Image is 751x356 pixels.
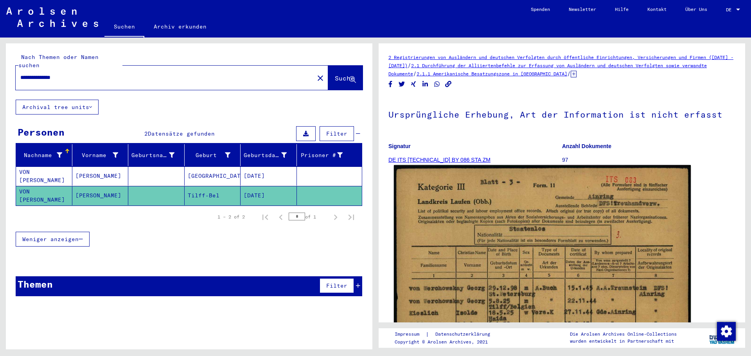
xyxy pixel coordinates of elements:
button: Filter [320,126,354,141]
mat-cell: VON [PERSON_NAME] [16,166,72,186]
mat-cell: [DATE] [241,186,297,205]
p: wurden entwickelt in Partnerschaft mit [570,338,677,345]
a: Impressum [395,330,426,338]
mat-cell: [PERSON_NAME] [72,186,129,205]
img: Zustimmung ändern [717,322,736,341]
span: / [413,70,417,77]
button: Share on Facebook [386,79,395,89]
button: Share on LinkedIn [421,79,429,89]
div: Geburtsdatum [244,149,296,161]
div: Nachname [19,149,72,161]
div: Geburtsname [131,151,174,159]
span: / [567,70,571,77]
div: Geburt‏ [188,149,241,161]
a: Suchen [104,17,144,38]
mat-header-cell: Geburtsdatum [241,144,297,166]
span: Filter [326,130,347,137]
button: Previous page [273,209,289,225]
div: Nachname [19,151,62,159]
mat-header-cell: Geburtsname [128,144,185,166]
button: Weniger anzeigen [16,232,90,247]
mat-label: Nach Themen oder Namen suchen [18,54,99,69]
h1: Ursprüngliche Erhebung, Art der Information ist nicht erfasst [388,97,735,131]
div: Themen [18,277,53,291]
button: Archival tree units [16,100,99,114]
button: Next page [328,209,343,225]
span: Weniger anzeigen [22,236,79,243]
mat-cell: [DATE] [241,166,297,186]
button: Suche [328,66,363,90]
span: / [408,62,411,69]
a: 2.1.1 Amerikanische Besatzungszone in [GEOGRAPHIC_DATA] [417,71,567,77]
div: 1 – 2 of 2 [217,213,245,220]
button: Share on Twitter [398,79,406,89]
button: Clear [313,70,328,86]
div: Personen [18,125,65,139]
b: Signatur [388,143,411,149]
a: Archiv erkunden [144,17,216,36]
span: 2 [144,130,148,137]
div: | [395,330,499,338]
div: Zustimmung ändern [717,322,735,340]
mat-icon: close [316,73,325,83]
mat-cell: Tilff-Bel [185,186,241,205]
div: of 1 [289,213,328,220]
mat-header-cell: Geburt‏ [185,144,241,166]
div: Geburtsname [131,149,184,161]
button: Share on WhatsApp [433,79,441,89]
b: Anzahl Dokumente [562,143,611,149]
div: Prisoner # [300,149,353,161]
p: 97 [562,156,735,164]
span: DE [726,7,735,13]
div: Vorname [75,151,119,159]
img: Arolsen_neg.svg [6,7,98,27]
mat-cell: [PERSON_NAME] [72,166,129,186]
button: Copy link [444,79,453,89]
button: Filter [320,278,354,293]
mat-header-cell: Prisoner # [297,144,362,166]
a: 2.1 Durchführung der Alliiertenbefehle zur Erfassung von Ausländern und deutschen Verfolgten sowi... [388,63,707,77]
p: Copyright © Arolsen Archives, 2021 [395,338,499,345]
a: 2 Registrierungen von Ausländern und deutschen Verfolgten durch öffentliche Einrichtungen, Versic... [388,54,733,68]
a: DE ITS [TECHNICAL_ID] BY 086 STA ZM [388,157,490,163]
div: Geburtsdatum [244,151,287,159]
div: Vorname [75,149,128,161]
div: Geburt‏ [188,151,231,159]
p: Die Arolsen Archives Online-Collections [570,331,677,338]
button: Share on Xing [410,79,418,89]
span: Datensätze gefunden [148,130,215,137]
mat-cell: [GEOGRAPHIC_DATA] [185,166,241,186]
mat-cell: VON [PERSON_NAME] [16,186,72,205]
img: yv_logo.png [708,328,737,347]
button: First page [257,209,273,225]
mat-header-cell: Nachname [16,144,72,166]
div: Prisoner # [300,151,343,159]
button: Last page [343,209,359,225]
a: Datenschutzerklärung [429,330,499,338]
span: Suche [335,74,354,82]
span: Filter [326,282,347,289]
mat-header-cell: Vorname [72,144,129,166]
